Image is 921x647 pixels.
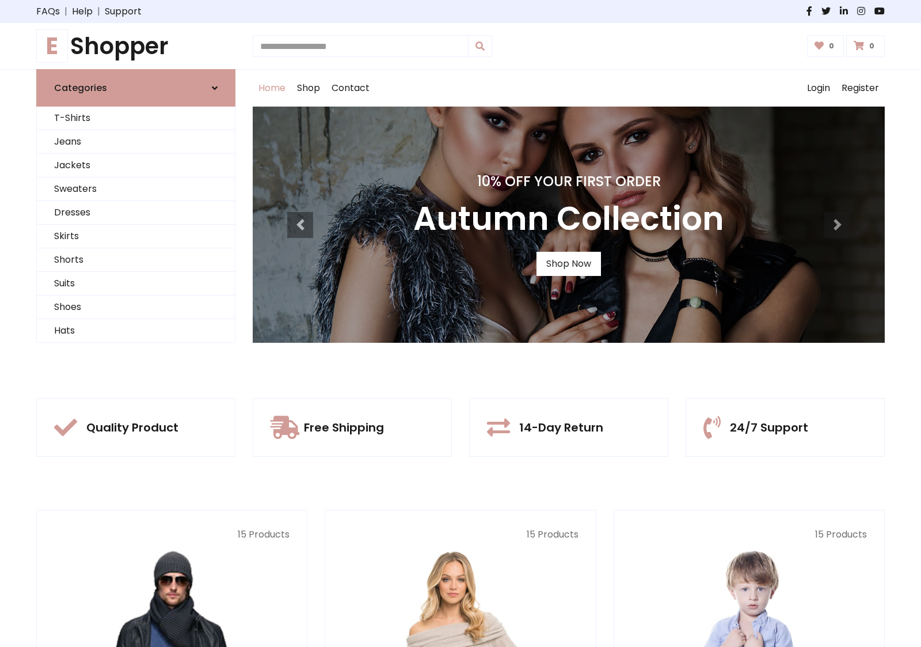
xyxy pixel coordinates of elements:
h4: 10% Off Your First Order [413,173,724,190]
a: FAQs [36,5,60,18]
a: EShopper [36,32,235,60]
a: Hats [37,319,235,343]
a: Contact [326,70,375,107]
h5: Quality Product [86,421,178,434]
a: Skirts [37,225,235,248]
a: Login [801,70,836,107]
p: 15 Products [342,528,578,542]
a: Jeans [37,130,235,154]
h5: 24/7 Support [730,421,808,434]
a: Register [836,70,885,107]
a: Shop [291,70,326,107]
a: Shop Now [536,252,601,276]
a: 0 [807,35,844,57]
p: 15 Products [54,528,290,542]
h5: Free Shipping [304,421,384,434]
a: Sweaters [37,177,235,201]
h3: Autumn Collection [413,199,724,238]
a: Dresses [37,201,235,225]
a: Help [72,5,93,18]
span: | [93,5,105,18]
a: 0 [846,35,885,57]
h6: Categories [54,82,107,93]
h5: 14-Day Return [519,421,603,434]
span: 0 [866,41,877,51]
a: Shorts [37,248,235,272]
h1: Shopper [36,32,235,60]
a: Shoes [37,296,235,319]
a: Home [253,70,291,107]
span: 0 [826,41,837,51]
a: Jackets [37,154,235,177]
a: Categories [36,69,235,107]
a: Support [105,5,142,18]
a: T-Shirts [37,107,235,130]
a: Suits [37,272,235,296]
span: E [36,29,68,63]
span: | [60,5,72,18]
p: 15 Products [631,528,867,542]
